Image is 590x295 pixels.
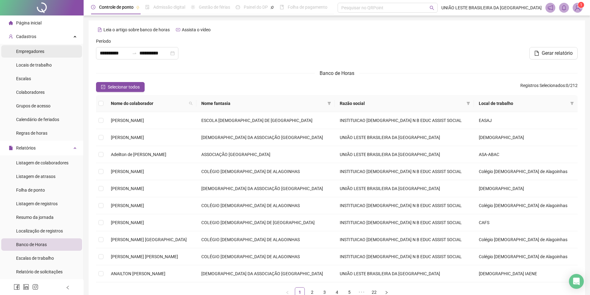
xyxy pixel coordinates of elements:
span: [PERSON_NAME] [111,203,144,208]
td: INSTITUICAO [DEMOGRAPHIC_DATA] N B EDUC ASSIST SOCIAL [335,248,474,265]
span: Calendário de feriados [16,117,59,122]
span: Locais de trabalho [16,63,52,67]
span: search [430,6,434,10]
td: [DEMOGRAPHIC_DATA] IAENE [474,265,578,282]
span: notification [548,5,553,11]
span: filter [466,102,470,105]
span: [PERSON_NAME] [PERSON_NAME] [111,254,178,259]
td: UNIÃO LESTE BRASILEIRA DA [GEOGRAPHIC_DATA] [335,146,474,163]
span: Banco de Horas [16,242,47,247]
span: instagram [32,284,38,290]
span: Assista o vídeo [182,27,211,32]
span: file-text [98,28,102,32]
span: [PERSON_NAME] [111,186,144,191]
td: ASA-ABAC [474,146,578,163]
span: [PERSON_NAME] [111,169,144,174]
span: Relatórios [16,145,36,150]
span: left [286,291,289,294]
span: sun [191,5,195,9]
span: Listagem de registros [16,201,58,206]
td: COLÉGIO [DEMOGRAPHIC_DATA] DE ALAGOINHAS [196,163,335,180]
span: Admissão digital [153,5,185,10]
span: Controle de ponto [99,5,133,10]
td: EASAJ [474,112,578,129]
span: file-done [145,5,150,9]
span: Período [96,38,111,45]
td: INSTITUICAO [DEMOGRAPHIC_DATA] N B EDUC ASSIST SOCIAL [335,197,474,214]
span: Banco de Horas [320,70,354,76]
span: Nome do colaborador [111,100,186,107]
sup: Atualize o seu contato no menu Meus Dados [578,2,584,8]
span: Localização de registros [16,228,63,233]
span: search [189,102,193,105]
td: CAFS [474,214,578,231]
img: 46995 [573,3,582,12]
td: [DEMOGRAPHIC_DATA] [474,129,578,146]
td: UNIÃO LESTE BRASILEIRA DA [GEOGRAPHIC_DATA] [335,265,474,282]
span: Colaboradores [16,90,45,95]
span: Razão social [340,100,464,107]
span: filter [465,99,471,108]
td: INSTITUICAO [DEMOGRAPHIC_DATA] N B EDUC ASSIST SOCIAL [335,112,474,129]
td: UNIÃO LESTE BRASILEIRA DA [GEOGRAPHIC_DATA] [335,129,474,146]
span: Selecionar todos [108,84,140,90]
span: Folha de ponto [16,188,45,193]
span: Gerar relatório [542,50,573,57]
td: Colégio [DEMOGRAPHIC_DATA] de Alagoinhas [474,231,578,248]
span: filter [326,99,332,108]
td: [DEMOGRAPHIC_DATA] [474,180,578,197]
span: Empregadores [16,49,44,54]
span: Gestão de férias [199,5,230,10]
span: youtube [176,28,180,32]
span: right [385,291,388,294]
span: home [9,21,13,25]
span: search [188,99,194,108]
span: Listagem de colaboradores [16,160,68,165]
span: file [9,146,13,150]
td: COLÉGIO [DEMOGRAPHIC_DATA] DE ALAGOINHAS [196,197,335,214]
span: Registros Selecionados [520,83,565,88]
span: linkedin [23,284,29,290]
td: INSTITUICAO [DEMOGRAPHIC_DATA] N B EDUC ASSIST SOCIAL [335,163,474,180]
span: user-add [9,34,13,39]
span: filter [327,102,331,105]
span: bell [561,5,567,11]
span: Escalas [16,76,31,81]
span: Adeilton de [PERSON_NAME] [111,152,166,157]
td: COLEGIO [DEMOGRAPHIC_DATA] DE [GEOGRAPHIC_DATA] [196,214,335,231]
span: Local de trabalho [479,100,568,107]
span: dashboard [236,5,240,9]
span: filter [569,99,575,108]
td: Colégio [DEMOGRAPHIC_DATA] de Alagoinhas [474,163,578,180]
span: Painel do DP [244,5,268,10]
td: [DEMOGRAPHIC_DATA] DA ASSOCIAÇÃO [GEOGRAPHIC_DATA] [196,180,335,197]
span: UNIÃO LESTE BRASILEIRA DA [GEOGRAPHIC_DATA] [441,4,542,11]
span: Listagem de atrasos [16,174,55,179]
span: Leia o artigo sobre banco de horas [103,27,170,32]
button: Selecionar todos [96,82,145,92]
span: facebook [14,284,20,290]
span: to [132,51,137,56]
span: swap-right [132,51,137,56]
button: Gerar relatório [529,47,578,59]
span: pushpin [270,6,274,9]
td: COLÉGIO [DEMOGRAPHIC_DATA] DE ALAGOINHAS [196,248,335,265]
span: pushpin [136,6,140,9]
span: : 0 / 212 [520,82,578,92]
span: Relatório de solicitações [16,269,63,274]
td: [DEMOGRAPHIC_DATA] DA ASSOCIAÇÃO [GEOGRAPHIC_DATA] [196,265,335,282]
span: 1 [580,3,582,7]
span: [PERSON_NAME] [GEOGRAPHIC_DATA] [111,237,187,242]
td: Colégio [DEMOGRAPHIC_DATA] de Alagoinhas [474,248,578,265]
span: filter [570,102,574,105]
span: Resumo da jornada [16,215,54,220]
span: Regras de horas [16,131,47,136]
div: Open Intercom Messenger [569,274,584,289]
span: left [66,285,70,290]
td: [DEMOGRAPHIC_DATA] DA ASSOCIAÇÃO [GEOGRAPHIC_DATA] [196,129,335,146]
span: [PERSON_NAME] [111,118,144,123]
span: [PERSON_NAME] [111,220,144,225]
td: INSTITUICAO [DEMOGRAPHIC_DATA] N B EDUC ASSIST SOCIAL [335,231,474,248]
td: INSTITUICAO [DEMOGRAPHIC_DATA] N B EDUC ASSIST SOCIAL [335,214,474,231]
span: Grupos de acesso [16,103,50,108]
